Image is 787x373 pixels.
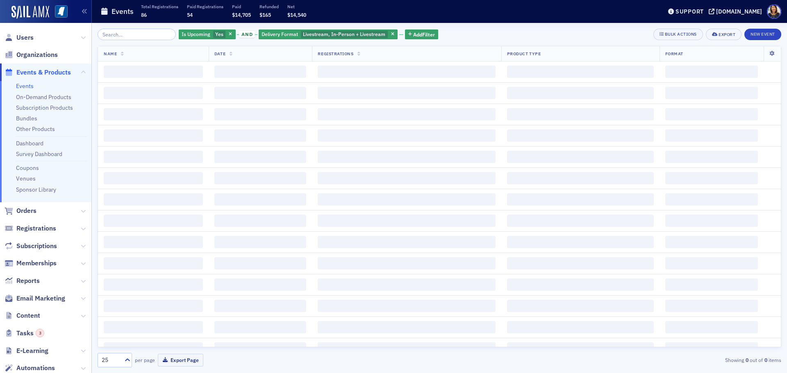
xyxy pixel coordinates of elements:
[5,276,40,285] a: Reports
[665,129,758,142] span: ‌
[709,9,765,14] button: [DOMAIN_NAME]
[507,342,654,355] span: ‌
[16,311,40,320] span: Content
[259,29,398,40] div: Livestream, In-Person + Livestream
[413,31,435,38] span: Add Filter
[318,151,495,163] span: ‌
[104,66,203,78] span: ‌
[104,129,203,142] span: ‌
[262,31,298,37] span: Delivery Format
[259,4,279,9] p: Refunded
[16,68,71,77] span: Events & Products
[16,50,58,59] span: Organizations
[11,6,49,19] a: SailAMX
[559,356,781,364] div: Showing out of items
[16,175,36,182] a: Venues
[102,356,120,364] div: 25
[16,125,55,133] a: Other Products
[5,242,57,251] a: Subscriptions
[214,66,306,78] span: ‌
[507,172,654,184] span: ‌
[665,321,758,333] span: ‌
[239,31,255,38] span: and
[135,356,155,364] label: per page
[104,321,203,333] span: ‌
[318,257,495,269] span: ‌
[287,11,306,18] span: $14,540
[214,342,306,355] span: ‌
[507,236,654,248] span: ‌
[716,8,762,15] div: [DOMAIN_NAME]
[104,151,203,163] span: ‌
[104,193,203,206] span: ‌
[104,51,117,57] span: Name
[665,32,697,36] div: Bulk Actions
[507,278,654,291] span: ‌
[665,236,758,248] span: ‌
[744,29,781,40] button: New Event
[141,11,147,18] span: 86
[5,68,71,77] a: Events & Products
[187,11,193,18] span: 54
[318,300,495,312] span: ‌
[232,4,251,9] p: Paid
[214,51,225,57] span: Date
[187,4,223,9] p: Paid Registrations
[665,278,758,291] span: ‌
[665,51,683,57] span: Format
[318,66,495,78] span: ‌
[5,364,55,373] a: Automations
[16,140,43,147] a: Dashboard
[763,356,769,364] strong: 0
[104,300,203,312] span: ‌
[507,300,654,312] span: ‌
[507,108,654,120] span: ‌
[214,215,306,227] span: ‌
[232,11,251,18] span: $14,705
[104,342,203,355] span: ‌
[104,108,203,120] span: ‌
[36,329,44,337] div: 3
[318,236,495,248] span: ‌
[5,346,48,355] a: E-Learning
[16,346,48,355] span: E-Learning
[214,129,306,142] span: ‌
[16,150,62,158] a: Survey Dashboard
[507,151,654,163] span: ‌
[214,300,306,312] span: ‌
[507,87,654,99] span: ‌
[16,329,44,338] span: Tasks
[507,129,654,142] span: ‌
[16,224,56,233] span: Registrations
[507,51,541,57] span: Product Type
[5,294,65,303] a: Email Marketing
[665,342,758,355] span: ‌
[507,257,654,269] span: ‌
[318,193,495,206] span: ‌
[104,257,203,269] span: ‌
[49,5,68,19] a: View Homepage
[767,5,781,19] span: Profile
[5,50,58,59] a: Organizations
[98,29,176,40] input: Search…
[665,87,758,99] span: ‌
[104,215,203,227] span: ‌
[16,33,34,42] span: Users
[16,186,56,193] a: Sponsor Library
[653,29,703,40] button: Bulk Actions
[405,29,439,40] button: AddFilter
[665,257,758,269] span: ‌
[5,311,40,320] a: Content
[665,300,758,312] span: ‌
[5,206,36,215] a: Orders
[214,193,306,206] span: ‌
[104,87,203,99] span: ‌
[16,259,57,268] span: Memberships
[5,329,44,338] a: Tasks3
[16,115,37,122] a: Bundles
[16,206,36,215] span: Orders
[215,31,223,37] span: Yes
[104,278,203,291] span: ‌
[16,276,40,285] span: Reports
[507,193,654,206] span: ‌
